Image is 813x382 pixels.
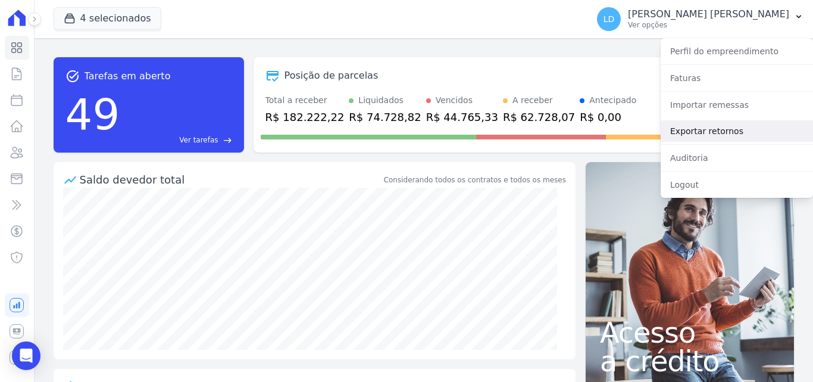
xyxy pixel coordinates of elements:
[426,109,498,125] div: R$ 44.765,33
[628,8,789,20] p: [PERSON_NAME] [PERSON_NAME]
[80,172,382,188] div: Saldo devedor total
[265,94,345,107] div: Total a receber
[600,347,780,375] span: a crédito
[223,136,232,145] span: east
[604,15,615,23] span: LD
[661,41,813,62] a: Perfil do empreendimento
[512,94,553,107] div: A receber
[179,135,218,145] span: Ver tarefas
[65,69,80,83] span: task_alt
[589,94,636,107] div: Antecipado
[436,94,473,107] div: Vencidos
[265,109,345,125] div: R$ 182.222,22
[661,147,813,169] a: Auditoria
[661,94,813,116] a: Importar remessas
[349,109,421,125] div: R$ 74.728,82
[580,109,636,125] div: R$ 0,00
[65,83,120,145] div: 49
[587,2,813,36] button: LD [PERSON_NAME] [PERSON_NAME] Ver opções
[661,174,813,195] a: Logout
[628,20,789,30] p: Ver opções
[600,318,780,347] span: Acesso
[661,120,813,142] a: Exportar retornos
[503,109,575,125] div: R$ 62.728,07
[12,341,40,370] div: Open Intercom Messenger
[384,175,566,185] div: Considerando todos os contratos e todos os meses
[85,69,171,83] span: Tarefas em aberto
[661,67,813,89] a: Faturas
[124,135,232,145] a: Ver tarefas east
[54,7,161,30] button: 4 selecionados
[284,69,379,83] div: Posição de parcelas
[358,94,404,107] div: Liquidados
